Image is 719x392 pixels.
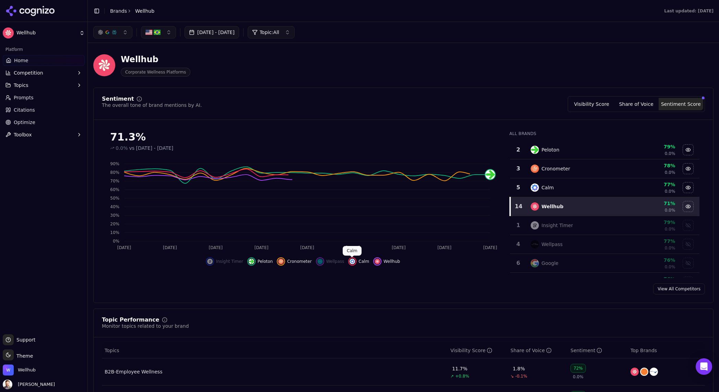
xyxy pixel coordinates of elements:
[626,276,675,282] div: 76%
[3,380,12,389] img: Chris Dean
[448,343,508,358] th: visibilityScore
[542,222,573,229] div: Insight Timer
[531,165,539,173] img: cronometer
[531,221,539,229] img: insight timer
[145,29,152,36] img: US
[614,98,659,110] button: Share of Voice
[510,216,699,235] tr: 1insight timerInsight Timer79%0.0%Show insight timer data
[630,368,639,376] img: wellhub
[683,182,694,193] button: Hide calm data
[3,44,85,55] div: Platform
[452,365,467,372] div: 11.7%
[626,200,675,207] div: 71%
[650,368,658,376] img: wellsteps
[110,161,119,166] tspan: 90%
[110,170,119,175] tspan: 80%
[14,69,43,76] span: Competition
[3,27,14,38] img: Wellhub
[640,368,648,376] img: headspace
[573,374,584,380] span: 0.0%
[15,381,55,388] span: [PERSON_NAME]
[665,226,675,232] span: 0.0%
[110,8,127,14] a: Brands
[510,254,699,273] tr: 6googleGoogle76%0.0%Show google data
[665,245,675,251] span: 0.0%
[542,146,559,153] div: Peloton
[110,8,154,14] nav: breadcrumb
[664,8,714,14] div: Last updated: [DATE]
[626,219,675,226] div: 79%
[3,129,85,140] button: Toolbox
[346,245,360,250] tspan: [DATE]
[683,258,694,269] button: Show google data
[531,202,539,211] img: wellhub
[384,259,400,264] span: Wellhub
[570,347,602,354] div: Sentiment
[375,259,380,264] img: wellhub
[110,222,119,226] tspan: 20%
[3,104,85,115] a: Citations
[317,259,323,264] img: wellpass
[216,259,243,264] span: Insight Timer
[3,117,85,128] a: Optimize
[450,373,454,379] span: ↗
[347,248,357,254] p: Calm
[3,365,14,376] img: Wellhub
[249,259,254,264] img: peloton
[510,197,699,216] tr: 14wellhubWellhub71%0.0%Hide wellhub data
[18,367,36,373] span: Wellhub
[326,259,344,264] span: Wellpass
[105,368,162,375] a: B2B-Employee Wellness
[110,213,119,218] tspan: 30%
[514,202,524,211] div: 14
[569,98,614,110] button: Visibility Score
[626,238,675,245] div: 77%
[510,141,699,159] tr: 2pelotonPeloton79%0.0%Hide peloton data
[135,8,154,14] span: Wellhub
[510,273,699,292] tr: 76%Show headspace data
[683,220,694,231] button: Show insight timer data
[110,131,496,143] div: 71.3%
[14,336,35,343] span: Support
[102,96,134,102] div: Sentiment
[154,29,161,36] img: BR
[392,245,406,250] tspan: [DATE]
[508,343,568,358] th: shareOfVoice
[665,170,675,175] span: 0.0%
[16,30,76,36] span: Wellhub
[683,277,694,288] button: Show headspace data
[110,179,119,183] tspan: 70%
[373,257,400,266] button: Hide wellhub data
[278,259,284,264] img: cronometer
[659,98,703,110] button: Sentiment Score
[450,347,492,354] div: Visibility Score
[117,245,131,250] tspan: [DATE]
[121,68,190,77] span: Corporate Wellness Platforms
[110,230,119,235] tspan: 10%
[350,259,355,264] img: calm
[116,145,128,152] span: 0.0%
[542,165,570,172] div: Cronometer
[485,170,495,179] img: peloton
[542,184,554,191] div: Calm
[247,257,273,266] button: Hide peloton data
[515,373,527,379] span: -0.1%
[3,80,85,91] button: Topics
[630,347,657,354] span: Top Brands
[531,259,539,267] img: google
[542,203,564,210] div: Wellhub
[626,257,675,264] div: 76%
[510,347,552,354] div: Share of Voice
[105,347,119,354] span: Topics
[14,57,28,64] span: Home
[626,181,675,188] div: 77%
[110,187,119,192] tspan: 60%
[129,145,174,152] span: vs [DATE] - [DATE]
[513,259,524,267] div: 6
[3,380,55,389] button: Open user button
[513,183,524,192] div: 5
[316,257,344,266] button: Show wellpass data
[531,183,539,192] img: calm
[206,257,243,266] button: Show insight timer data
